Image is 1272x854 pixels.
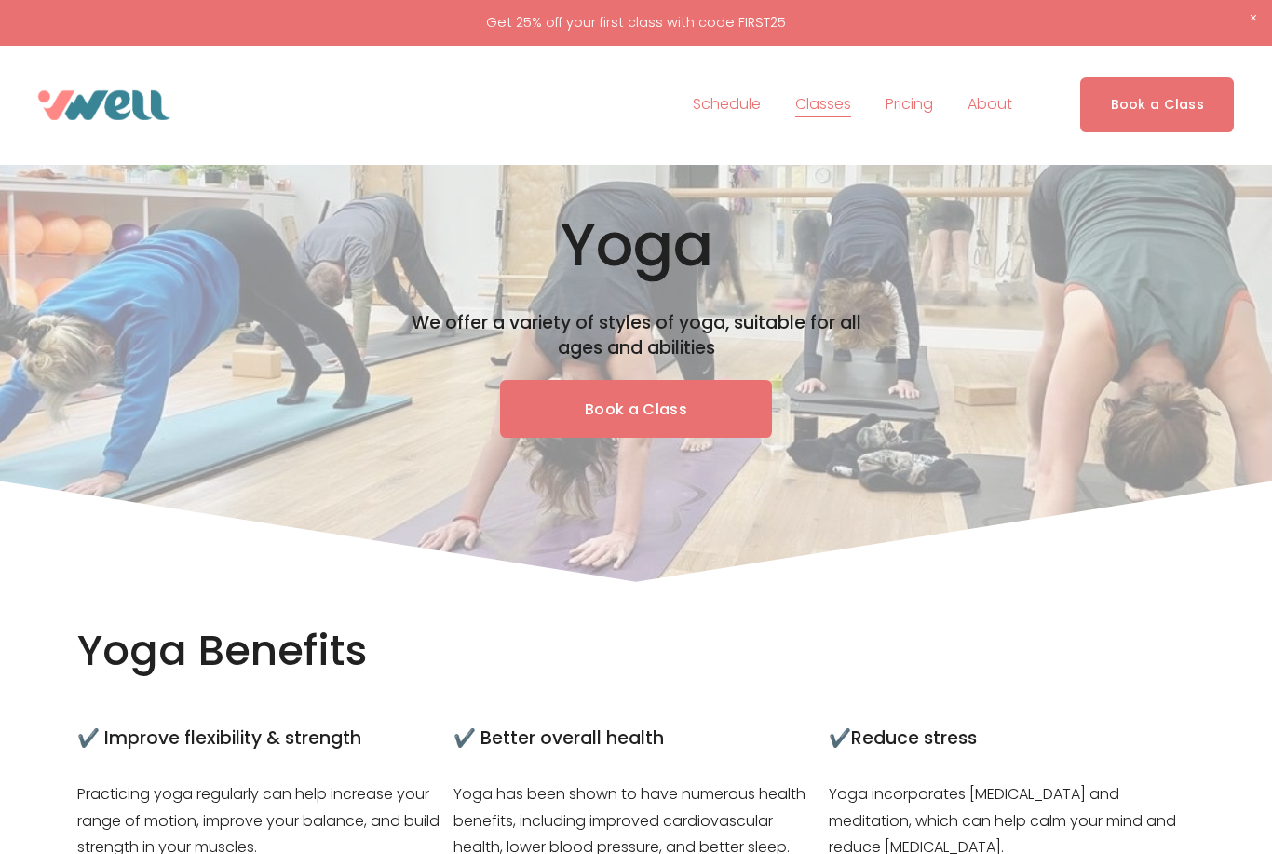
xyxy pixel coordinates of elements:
h4: ✔️Reduce stress [829,726,1195,752]
a: folder dropdown [968,90,1012,120]
a: Schedule [693,90,761,120]
h4: ✔️ Better overall health [453,726,819,752]
a: Book a Class [500,380,772,439]
span: About [968,91,1012,118]
h4: We offer a variety of styles of yoga, suitable for all ages and abilities [406,311,866,360]
a: folder dropdown [795,90,851,120]
h2: Yoga Benefits [77,624,490,678]
span: Classes [795,91,851,118]
img: VWell [38,90,170,120]
a: Book a Class [1080,77,1234,132]
a: Pricing [886,90,933,120]
h4: ✔️ Improve flexibility & strength [77,726,443,752]
h1: Yoga [218,209,1053,282]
